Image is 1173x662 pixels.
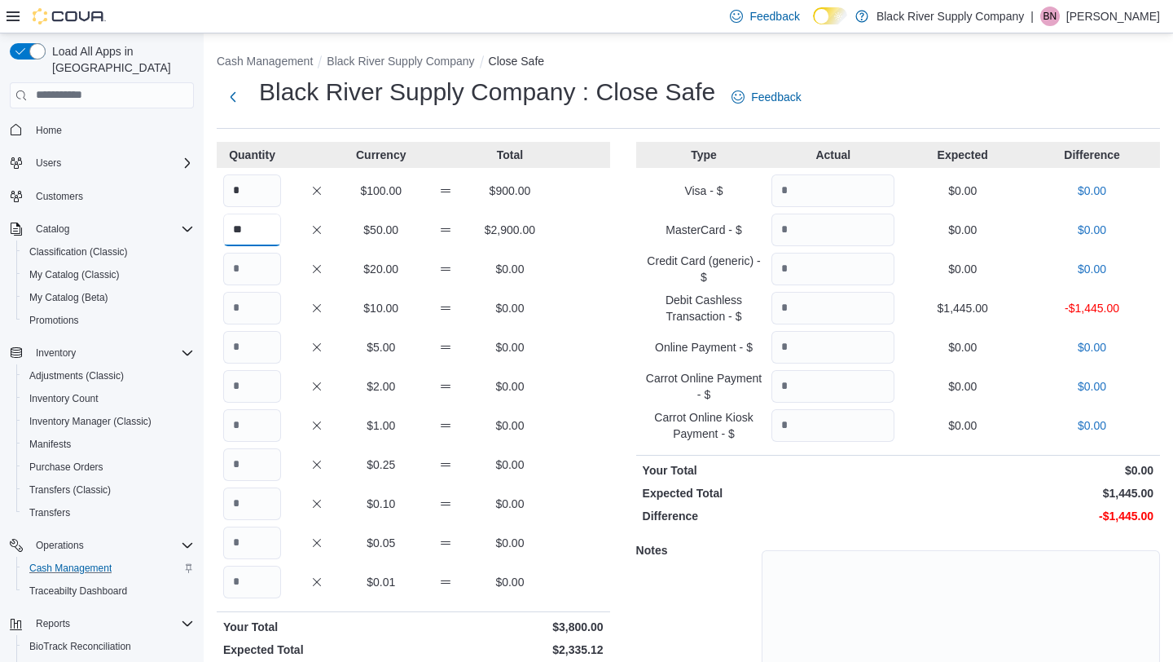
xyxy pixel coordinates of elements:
[16,309,200,332] button: Promotions
[901,462,1153,479] p: $0.00
[23,457,194,477] span: Purchase Orders
[643,339,766,355] p: Online Payment - $
[481,261,538,277] p: $0.00
[643,508,895,524] p: Difference
[489,55,544,68] button: Close Safe
[29,506,70,519] span: Transfers
[29,121,68,140] a: Home
[352,183,410,199] p: $100.00
[901,300,1024,316] p: $1,445.00
[223,253,281,285] input: Quantity
[23,503,77,523] a: Transfers
[3,342,200,364] button: Inventory
[481,535,538,551] p: $0.00
[327,55,474,68] button: Black River Supply Company
[481,457,538,473] p: $0.00
[23,311,194,330] span: Promotions
[352,417,410,434] p: $1.00
[643,147,766,163] p: Type
[29,640,131,653] span: BioTrack Reconciliation
[259,76,715,108] h1: Black River Supply Company : Close Safe
[16,263,200,286] button: My Catalog (Classic)
[771,409,894,442] input: Quantity
[3,612,200,635] button: Reports
[352,496,410,512] p: $0.10
[771,214,894,246] input: Quantity
[29,219,194,239] span: Catalog
[23,366,130,386] a: Adjustments (Classic)
[23,581,134,601] a: Traceabilty Dashboard
[23,412,158,431] a: Inventory Manager (Classic)
[223,642,410,658] p: Expected Total
[901,485,1153,501] p: $1,445.00
[1030,7,1034,26] p: |
[223,370,281,403] input: Quantity
[23,480,117,500] a: Transfers (Classic)
[217,81,249,113] button: Next
[813,7,847,24] input: Dark Mode
[36,346,76,360] span: Inventory
[352,300,410,316] p: $10.00
[36,190,83,203] span: Customers
[16,286,200,309] button: My Catalog (Beta)
[481,574,538,590] p: $0.00
[643,253,766,285] p: Credit Card (generic) - $
[23,265,194,285] span: My Catalog (Classic)
[643,183,766,199] p: Visa - $
[481,222,538,238] p: $2,900.00
[352,457,410,473] p: $0.25
[643,370,766,403] p: Carrot Online Payment - $
[223,619,410,635] p: Your Total
[1030,261,1153,277] p: $0.00
[771,174,894,207] input: Quantity
[29,438,71,451] span: Manifests
[16,479,200,501] button: Transfers (Classic)
[901,339,1024,355] p: $0.00
[813,24,814,25] span: Dark Mode
[16,580,200,602] button: Traceabilty Dashboard
[352,147,410,163] p: Currency
[643,222,766,238] p: MasterCard - $
[29,343,82,363] button: Inventory
[416,642,603,658] p: $2,335.12
[23,480,194,500] span: Transfers (Classic)
[751,89,801,105] span: Feedback
[481,417,538,434] p: $0.00
[223,409,281,442] input: Quantity
[352,339,410,355] p: $5.00
[481,378,538,395] p: $0.00
[901,147,1024,163] p: Expected
[223,448,281,481] input: Quantity
[23,503,194,523] span: Transfers
[36,157,61,170] span: Users
[481,183,538,199] p: $900.00
[29,614,194,633] span: Reports
[29,369,124,382] span: Adjustments (Classic)
[217,53,1160,73] nav: An example of EuiBreadcrumbs
[223,566,281,598] input: Quantity
[16,433,200,456] button: Manifests
[771,292,894,324] input: Quantity
[416,619,603,635] p: $3,800.00
[481,300,538,316] p: $0.00
[352,574,410,590] p: $0.01
[23,435,77,454] a: Manifests
[46,43,194,76] span: Load All Apps in [GEOGRAPHIC_DATA]
[16,241,200,263] button: Classification (Classic)
[23,637,194,656] span: BioTrack Reconciliation
[29,186,194,206] span: Customers
[1030,183,1153,199] p: $0.00
[223,174,281,207] input: Quantity
[29,153,68,173] button: Users
[636,534,758,567] h5: Notes
[23,242,194,262] span: Classification (Classic)
[1040,7,1060,26] div: Brittany Niles
[36,617,70,630] span: Reports
[16,635,200,658] button: BioTrack Reconciliation
[29,614,77,633] button: Reports
[223,331,281,364] input: Quantity
[36,124,62,137] span: Home
[725,81,807,113] a: Feedback
[23,581,194,601] span: Traceabilty Dashboard
[23,637,138,656] a: BioTrack Reconciliation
